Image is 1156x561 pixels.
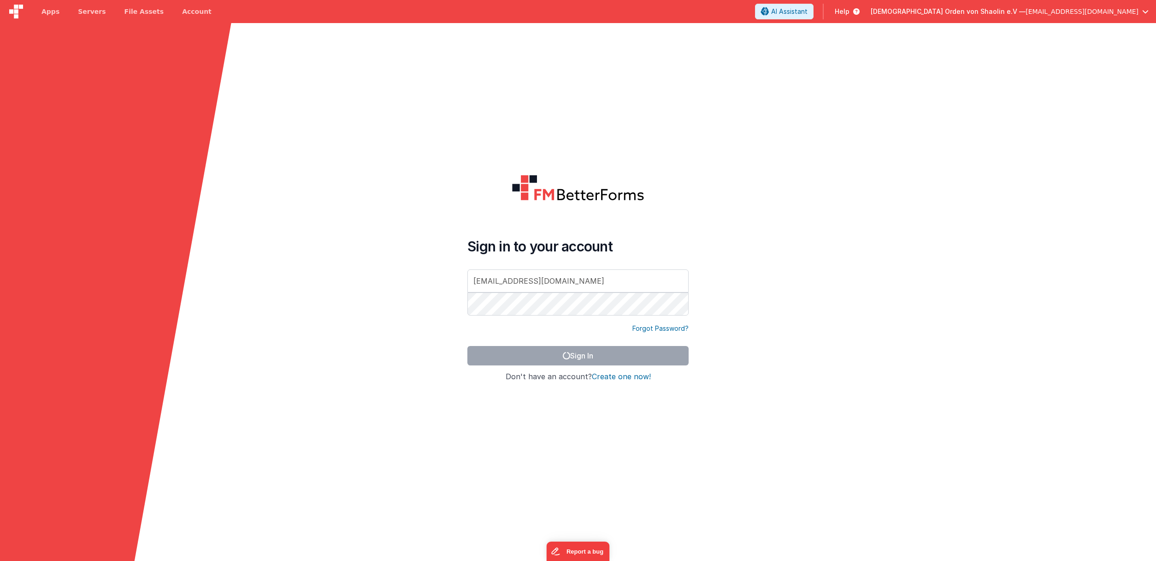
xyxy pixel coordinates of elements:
[124,7,164,16] span: File Assets
[467,346,689,365] button: Sign In
[547,542,610,561] iframe: Marker.io feedback button
[467,269,689,292] input: Email Address
[632,324,689,333] a: Forgot Password?
[467,373,689,381] h4: Don't have an account?
[41,7,59,16] span: Apps
[1026,7,1138,16] span: [EMAIL_ADDRESS][DOMAIN_NAME]
[467,238,689,255] h4: Sign in to your account
[871,7,1026,16] span: [DEMOGRAPHIC_DATA] Orden von Shaolin e.V —
[771,7,808,16] span: AI Assistant
[755,4,814,19] button: AI Assistant
[78,7,106,16] span: Servers
[835,7,849,16] span: Help
[592,373,651,381] button: Create one now!
[871,7,1149,16] button: [DEMOGRAPHIC_DATA] Orden von Shaolin e.V — [EMAIL_ADDRESS][DOMAIN_NAME]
